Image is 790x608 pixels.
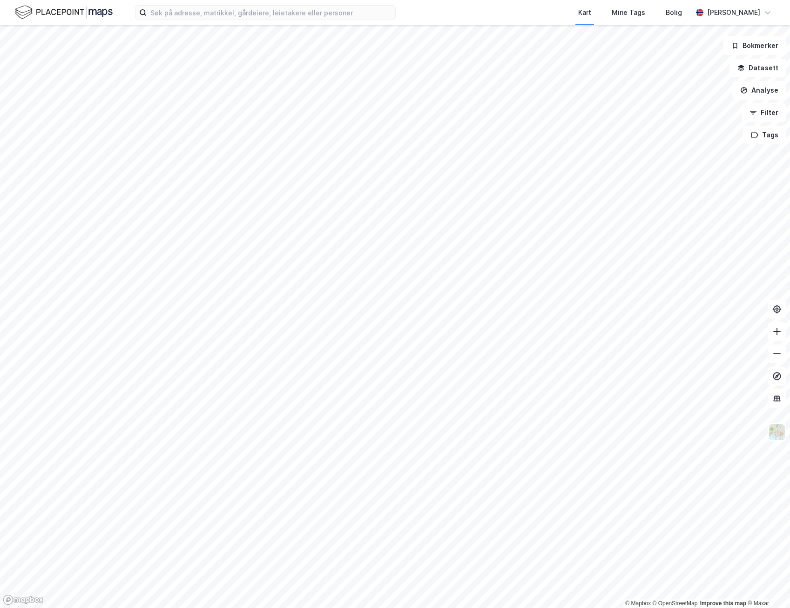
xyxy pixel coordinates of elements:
[625,600,651,607] a: Mapbox
[15,4,113,20] img: logo.f888ab2527a4732fd821a326f86c7f29.svg
[743,563,790,608] iframe: Chat Widget
[768,423,786,441] img: Z
[723,36,786,55] button: Bokmerker
[742,103,786,122] button: Filter
[3,594,44,605] a: Mapbox homepage
[653,600,698,607] a: OpenStreetMap
[743,563,790,608] div: Kontrollprogram for chat
[707,7,760,18] div: [PERSON_NAME]
[700,600,746,607] a: Improve this map
[666,7,682,18] div: Bolig
[612,7,645,18] div: Mine Tags
[578,7,591,18] div: Kart
[147,6,395,20] input: Søk på adresse, matrikkel, gårdeiere, leietakere eller personer
[743,126,786,144] button: Tags
[729,59,786,77] button: Datasett
[732,81,786,100] button: Analyse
